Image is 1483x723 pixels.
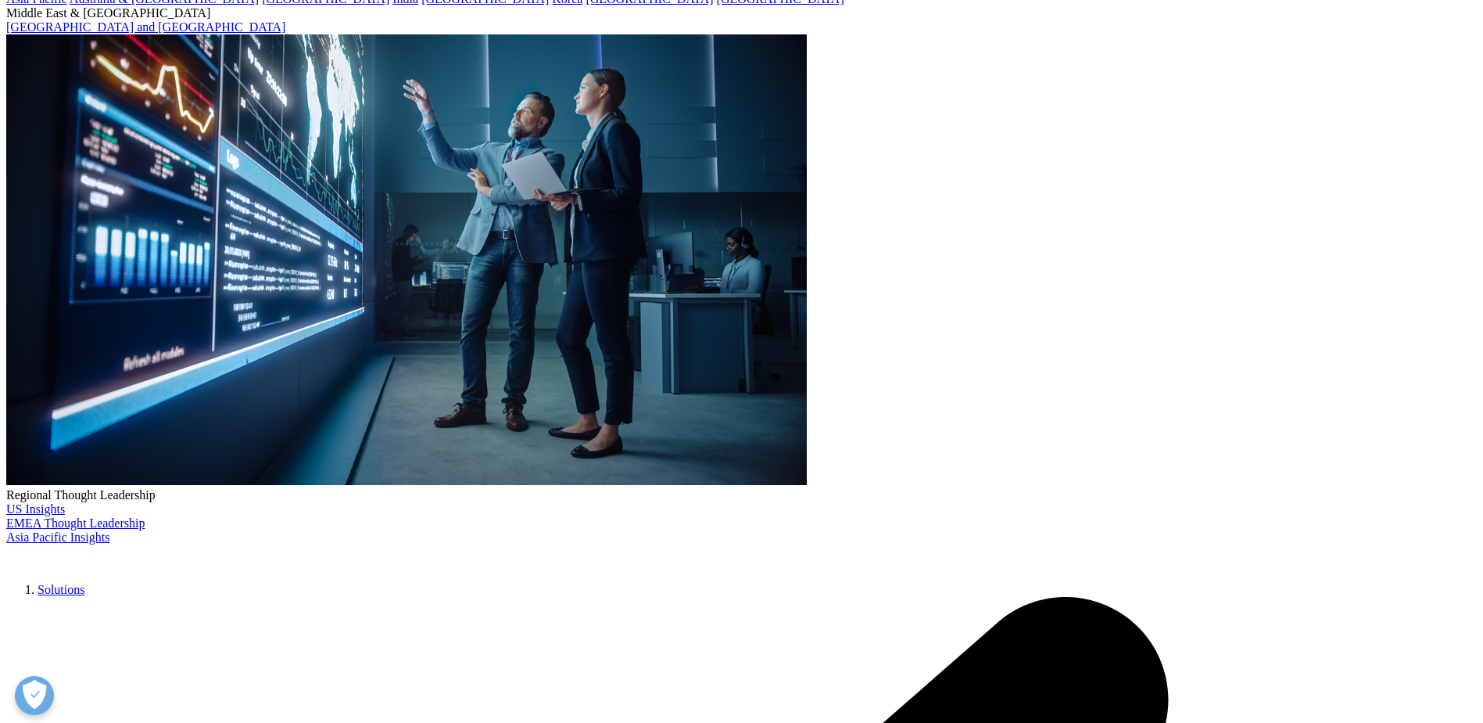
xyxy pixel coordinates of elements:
[6,516,145,530] a: EMEA Thought Leadership
[6,545,131,567] img: IQVIA Healthcare Information Technology and Pharma Clinical Research Company
[6,488,1477,502] div: Regional Thought Leadership
[6,531,109,544] a: Asia Pacific Insights
[6,34,807,485] img: 2093_analyzing-data-using-big-screen-display-and-laptop.png
[6,6,1477,20] div: Middle East & [GEOGRAPHIC_DATA]
[6,20,285,34] a: [GEOGRAPHIC_DATA] and [GEOGRAPHIC_DATA]
[38,583,84,596] a: Solutions
[6,502,65,516] a: US Insights
[15,676,54,715] button: Open Preferences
